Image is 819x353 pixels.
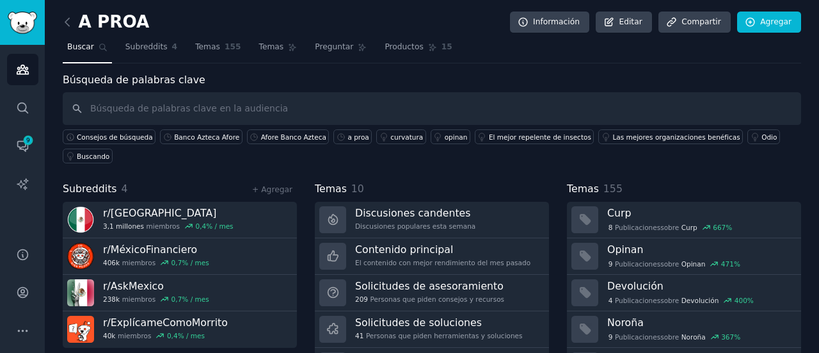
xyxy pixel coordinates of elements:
[607,243,643,256] font: Opinan
[147,222,180,230] font: miembros
[380,37,456,63] a: Productos15
[77,133,153,141] font: Consejos de búsqueda
[747,129,780,144] a: Odio
[660,297,679,304] font: sobre
[596,12,651,33] a: Editar
[310,37,371,63] a: Preguntar
[195,42,220,51] font: Temas
[103,259,120,267] font: 406k
[111,316,228,329] font: ExplícameComoMorrito
[171,259,182,267] font: 0,7
[735,297,747,304] font: 400
[182,259,209,267] font: % / mes
[103,222,144,230] font: 3,1 millones
[658,12,731,33] a: Compartir
[607,207,631,219] font: Curp
[608,224,613,231] font: 8
[431,129,470,144] a: opinan
[355,316,482,329] font: Solicitudes de soluciones
[63,238,297,275] a: r/MéxicoFinanciero406kmiembros0,7% / mes
[660,224,679,231] font: sobre
[390,133,423,141] font: curvatura
[63,275,297,311] a: r/AskMexico238kmiembros0,7% / mes
[489,133,591,141] font: El mejor repelente de insectos
[366,332,523,340] font: Personas que piden herramientas y soluciones
[355,280,504,292] font: Solicitudes de asesoramiento
[747,297,754,304] font: %
[660,333,679,341] font: sobre
[122,259,155,267] font: miembros
[118,332,151,340] font: miembros
[608,333,613,341] font: 9
[681,224,697,231] font: Curp
[681,17,721,26] font: Compartir
[333,129,372,144] a: a proa
[63,311,297,348] a: r/ExplícameComoMorrito40kmiembros0,4% / mes
[713,224,726,231] font: 667
[315,238,549,275] a: Contenido principalEl contenido con mejor rendimiento del mes pasado
[103,207,111,219] font: r/
[376,129,425,144] a: curvatura
[103,332,115,340] font: 40k
[681,297,719,304] font: Devolución
[79,12,150,31] font: A PROA
[63,129,155,144] button: Consejos de búsqueda
[252,185,292,194] a: + Agregar
[567,238,801,275] a: Opinan9Publicacionessobre​Opinan471%
[567,183,599,195] font: Temas
[8,12,37,34] img: Logotipo de GummySearch
[63,183,117,195] font: Subreddits
[178,332,205,340] font: % / mes
[598,129,743,144] a: Las mejores organizaciones benéficas
[612,133,740,141] font: Las mejores organizaciones benéficas
[347,133,369,141] font: a proa
[206,222,233,230] font: % / mes
[660,260,679,268] font: sobre
[63,149,113,163] a: Buscando
[608,260,613,268] font: 9
[615,224,660,231] font: Publicaciones
[737,12,801,33] a: Agregar
[533,17,580,26] font: Información
[734,260,740,268] font: %
[315,42,353,51] font: Preguntar
[355,222,475,230] font: Discusiones populares esta semana
[475,129,594,144] a: El mejor repelente de insectos
[172,42,178,51] font: 4
[77,152,109,160] font: Buscando
[103,295,120,303] font: 238k
[67,279,94,306] img: Pregúntale a México
[761,133,777,141] font: Odio
[726,224,732,231] font: %
[441,42,452,51] font: 15
[121,37,182,63] a: Subreddits4
[603,183,623,195] font: 155
[174,133,239,141] font: Banco Azteca Afore
[182,295,209,303] font: % / mes
[721,260,734,268] font: 471
[247,129,330,144] a: Afore Banco Azteca
[355,259,530,267] font: El contenido con mejor rendimiento del mes pasado
[355,332,363,340] font: 41
[734,333,740,341] font: %
[567,202,801,238] a: Curp8Publicacionessobre​Curp667%
[355,243,453,256] font: Contenido principal
[370,295,504,303] font: Personas que piden consejos y recursos
[167,332,178,340] font: 0,4
[111,207,217,219] font: [GEOGRAPHIC_DATA]
[63,37,112,63] a: Buscar
[63,202,297,238] a: r/[GEOGRAPHIC_DATA]3,1 millonesmiembros0,4% / mes
[615,260,660,268] font: Publicaciones
[258,42,283,51] font: Temas
[567,311,801,348] a: Noroña9Publicacionessobre​Noroña367%
[261,133,326,141] font: Afore Banco Azteca
[355,295,368,303] font: 209
[721,333,734,341] font: 367
[615,297,660,304] font: Publicaciones
[103,243,111,256] font: r/
[225,42,241,51] font: 155
[760,17,791,26] font: Agregar
[103,316,111,329] font: r/
[122,183,128,195] font: 4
